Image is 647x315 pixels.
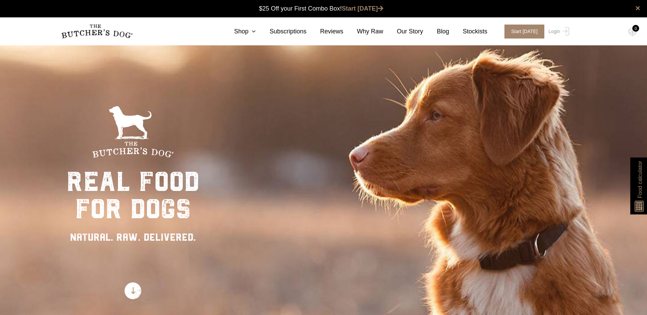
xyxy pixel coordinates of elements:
div: NATURAL. RAW. DELIVERED. [67,229,200,245]
a: close [635,4,640,12]
a: Blog [423,27,449,36]
a: Subscriptions [256,27,306,36]
a: Start [DATE] [342,5,383,12]
a: Stockists [449,27,487,36]
a: Start [DATE] [498,25,547,39]
a: Shop [220,27,256,36]
span: Start [DATE] [504,25,545,39]
span: Food calculator [636,161,644,198]
a: Reviews [307,27,343,36]
a: Login [547,25,569,39]
a: Why Raw [343,27,383,36]
img: TBD_Cart-Empty.png [628,27,637,36]
a: Our Story [383,27,423,36]
div: 0 [632,25,639,32]
div: real food for dogs [67,168,200,223]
